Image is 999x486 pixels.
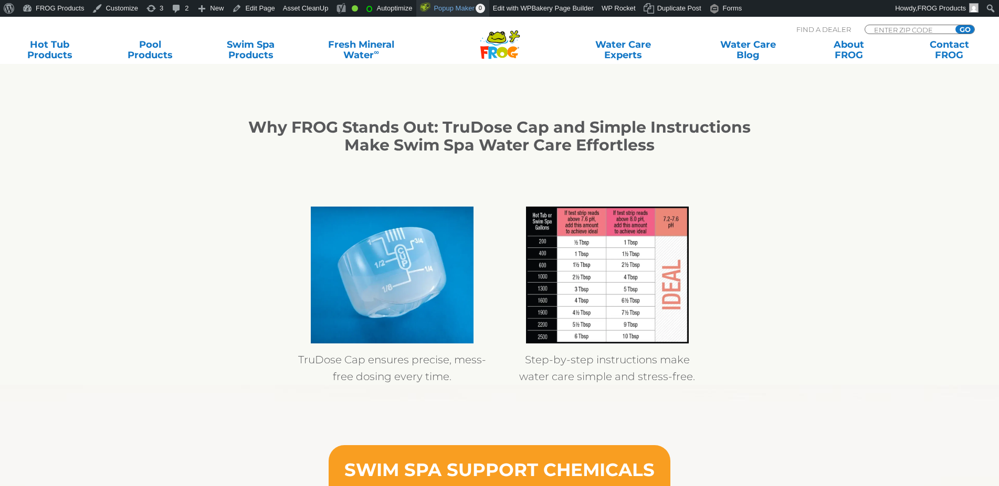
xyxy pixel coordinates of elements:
sup: ∞ [374,48,379,56]
a: AboutFROG [809,39,888,60]
strong: Why FROG Stands Out: TruDose Cap and Simple Instructions Make Swim Spa Water Care Effortless [248,117,751,155]
a: Water CareExperts [560,39,687,60]
a: PoolProducts [111,39,190,60]
p: Find A Dealer [796,25,851,34]
a: Hot TubProducts [10,39,89,60]
img: TruDose Cap(1) [311,207,474,343]
a: Swim SpaProducts [212,39,290,60]
a: ContactFROG [910,39,989,60]
a: Fresh MineralWater∞ [312,39,410,60]
a: Water CareBlog [709,39,787,60]
p: TruDose Cap ensures precise, mess-free dosing every time. [298,351,487,385]
div: Good [352,5,358,12]
span: 0 [476,4,485,13]
input: Zip Code Form [873,25,944,34]
input: GO [955,25,974,34]
h3: SWIM SPA SUPPORT CHEMICALS [344,461,655,479]
p: Step-by-step instructions make water care simple and stress-free. [513,351,702,385]
img: DropH_Chart-1 [526,207,689,343]
span: FROG Products [918,4,966,12]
